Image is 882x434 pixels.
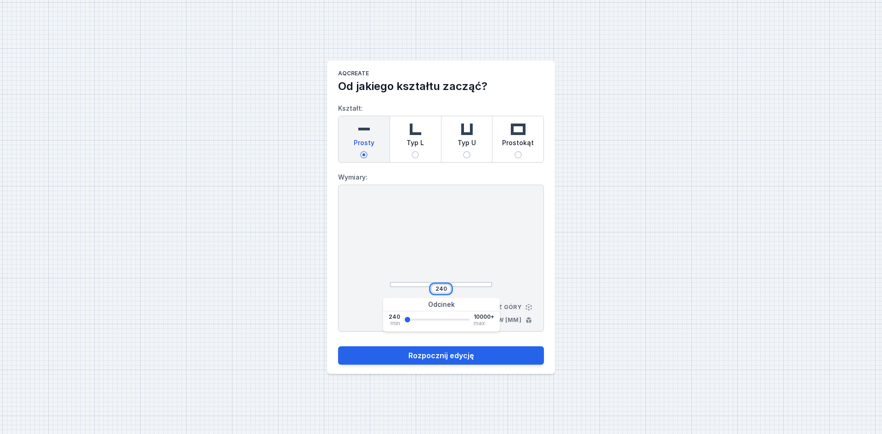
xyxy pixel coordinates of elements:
[406,120,424,138] img: l-shaped.svg
[412,151,419,158] input: Typ L
[389,313,400,321] span: 240
[509,120,527,138] img: rectangle.svg
[383,298,500,311] div: Odcinek
[354,138,374,151] span: Prosty
[360,151,367,158] input: Prosty
[514,151,522,158] input: Prostokąt
[407,138,424,151] span: Typ L
[434,285,448,293] input: Wymiar [mm]
[458,120,476,138] img: u-shaped.svg
[463,151,470,158] input: Typ U
[338,70,544,79] h1: AQcreate
[338,170,544,185] label: Wymiary:
[474,313,494,321] span: 10000+
[355,120,373,138] img: straight.svg
[338,79,544,94] h2: Od jakiego kształtu zacząć?
[338,346,544,365] button: Rozpocznij edycję
[502,138,534,151] span: Prostokąt
[338,101,544,163] label: Kształt:
[390,321,400,326] span: min
[474,321,485,326] span: max
[458,138,476,151] span: Typ U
